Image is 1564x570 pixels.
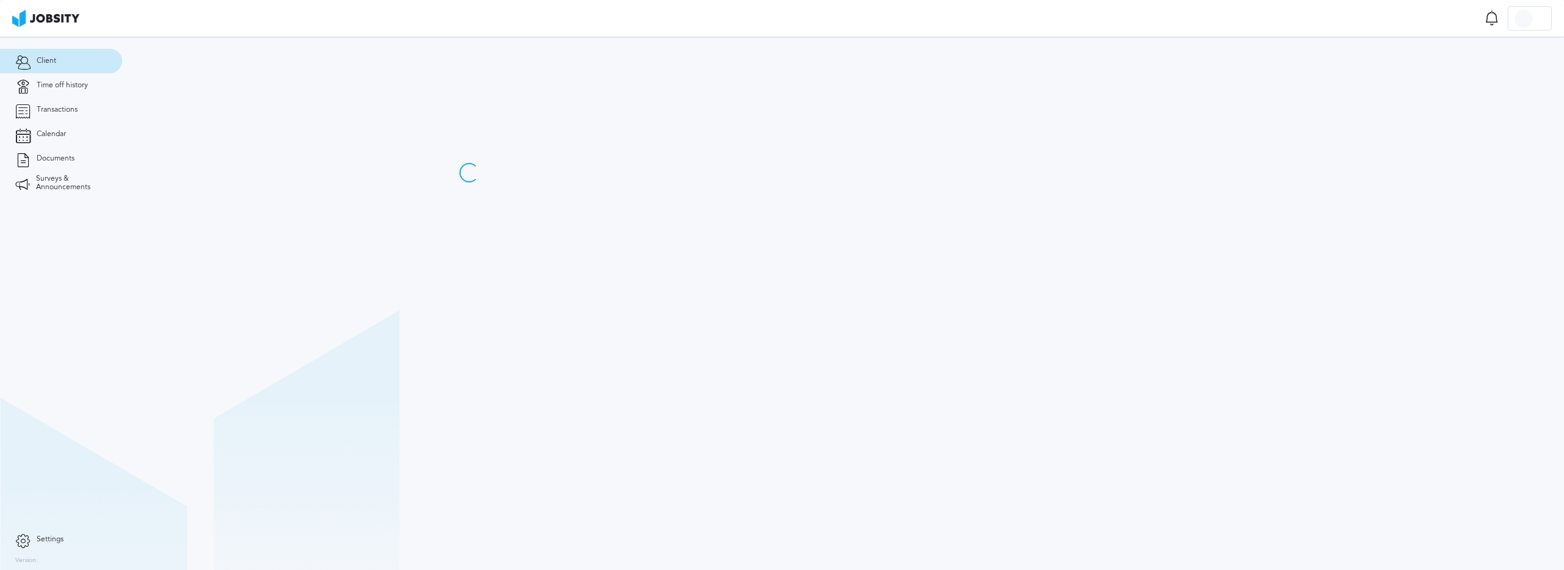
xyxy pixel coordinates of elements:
[37,535,64,544] span: Settings
[15,557,38,565] label: Version:
[12,10,79,27] img: ab4bad089aa723f57921c736e9817d99.png
[36,175,107,192] span: Surveys & Announcements
[37,130,66,139] span: Calendar
[37,81,88,90] span: Time off history
[37,154,75,163] span: Documents
[37,57,56,65] span: Client
[37,106,78,114] span: Transactions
